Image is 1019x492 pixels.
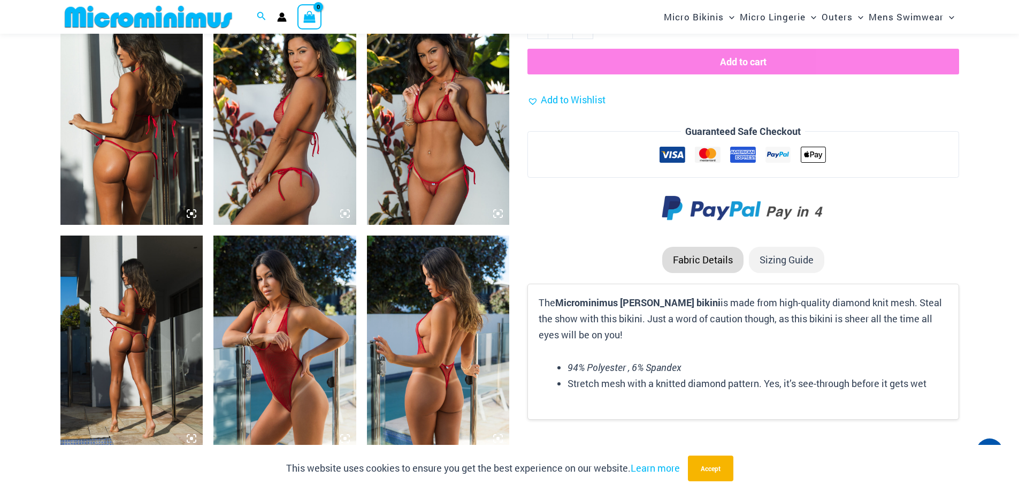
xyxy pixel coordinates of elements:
a: Micro BikinisMenu ToggleMenu Toggle [661,3,737,31]
img: MM SHOP LOGO FLAT [60,5,236,29]
img: Summer Storm Red 312 Tri Top 449 Thong [213,11,356,225]
a: Mens SwimwearMenu ToggleMenu Toggle [866,3,957,31]
a: Micro LingerieMenu ToggleMenu Toggle [737,3,819,31]
span: Outers [822,3,853,31]
li: Stretch mesh with a knitted diamond pattern. Yes, it’s see-through before it gets wet [568,376,947,392]
p: This website uses cookies to ensure you get the best experience on our website. [286,460,680,476]
span: Micro Bikinis [664,3,724,31]
span: Add to Wishlist [541,93,606,106]
img: Summer Storm Red 8019 One Piece [213,236,356,450]
img: Summer Storm Red 312 Tri Top 449 Thong [367,11,510,225]
span: Menu Toggle [853,3,863,31]
span: Mens Swimwear [869,3,944,31]
button: Accept [688,456,733,481]
span: Menu Toggle [944,3,954,31]
span: Menu Toggle [724,3,734,31]
legend: Guaranteed Safe Checkout [681,124,805,140]
img: Summer Storm Red 332 Crop Top 456 Micro [60,236,203,450]
img: Summer Storm Red 312 Tri Top 456 Micro [60,11,203,225]
a: Account icon link [277,12,287,22]
a: Learn more [631,461,680,474]
a: Search icon link [257,10,266,24]
nav: Site Navigation [660,2,959,32]
li: Fabric Details [662,247,744,274]
span: Micro Lingerie [740,3,806,31]
p: The is made from high-quality diamond knit mesh. Steal the show with this bikini. Just a word of ... [539,295,947,343]
a: Add to Wishlist [527,92,606,108]
span: Menu Toggle [806,3,816,31]
b: Microminimus [PERSON_NAME] bikini [555,296,721,309]
li: Sizing Guide [749,247,824,274]
a: View Shopping Cart, empty [297,4,322,29]
em: 94% Polyester , 6% Spandex [568,361,681,374]
button: Add to cart [527,49,959,74]
a: OutersMenu ToggleMenu Toggle [819,3,866,31]
img: Summer Storm Red 8019 One Piece [367,236,510,450]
